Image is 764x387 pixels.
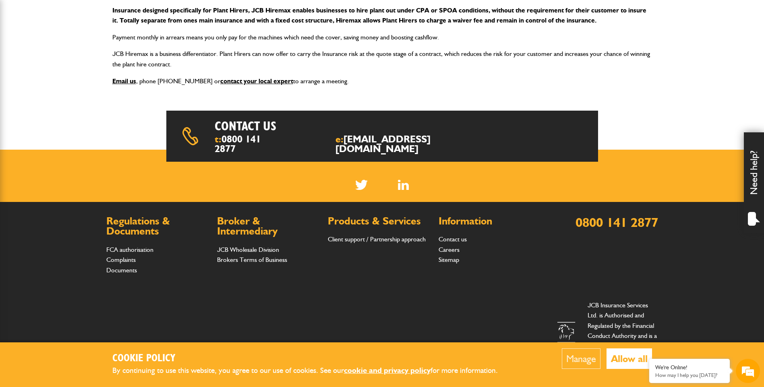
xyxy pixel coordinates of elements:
img: Linked In [398,180,409,190]
a: contact your local expert [220,77,293,85]
p: By continuing to use this website, you agree to our use of cookies. See our for more information. [112,364,511,377]
h2: Products & Services [328,216,431,226]
a: [EMAIL_ADDRESS][DOMAIN_NAME] [335,133,431,154]
div: We're Online! [655,364,724,371]
a: FCA authorisation [106,246,153,253]
a: 0800 141 2877 [215,133,261,154]
a: Careers [439,246,460,253]
p: Payment monthly in arrears means you only pay for the machines which need the cover, saving money... [112,32,652,43]
p: JCB Insurance Services Ltd. is Authorised and Regulated by the Financial Conduct Authority and is... [588,300,658,372]
button: Manage [562,348,600,369]
p: JCB Hiremax is a business differentiator. Plant Hirers can now offer to carry the Insurance risk ... [112,49,652,69]
a: JCB Wholesale Division [217,246,279,253]
div: Need help? [744,132,764,233]
p: How may I help you today? [655,372,724,378]
a: Brokers Terms of Business [217,256,287,263]
a: Complaints [106,256,136,263]
h2: Contact us [215,119,404,134]
button: Allow all [607,348,652,369]
a: Sitemap [439,256,459,263]
p: , phone [PHONE_NUMBER] or to arrange a meeting. [112,76,652,86]
span: e: [335,134,471,154]
span: t: [215,134,268,154]
a: cookie and privacy policy [344,366,431,375]
a: Contact us [439,235,467,243]
a: Documents [106,266,137,274]
a: Client support / Partnership approach [328,235,426,243]
p: Insurance designed specifically for Plant Hirers, JCB Hiremax enables businesses to hire plant ou... [112,5,652,26]
h2: Information [439,216,541,226]
a: LinkedIn [398,180,409,190]
a: 0800 141 2877 [576,214,658,230]
h2: Broker & Intermediary [217,216,320,237]
a: Email us [112,77,136,85]
img: Twitter [355,180,368,190]
h2: Regulations & Documents [106,216,209,237]
h2: Cookie Policy [112,352,511,365]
